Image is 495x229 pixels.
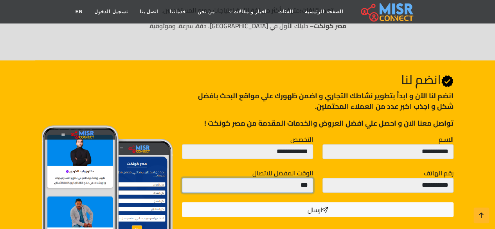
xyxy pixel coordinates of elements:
[192,4,221,19] a: من نحن
[361,2,413,22] img: main.misr_connect
[134,4,164,19] a: اتصل بنا
[221,4,272,19] a: اخبار و مقالات
[441,75,454,87] svg: Verified account
[182,202,453,217] button: ارسال
[314,20,347,32] strong: مصر كونكت
[182,90,453,112] p: انضم لنا اﻵن و ابدأ بتطوير نشاطك التجاري و اضمن ظهورك علي مواقع البحث بافضل شكل و اجذب اكبر عدد م...
[290,135,313,144] label: التخصص
[70,4,89,19] a: EN
[34,21,461,31] p: – دليلك الأول في [GEOGRAPHIC_DATA]، دقة، سرعة، وموثوقية.
[439,135,454,144] label: الاسم
[182,72,453,87] h2: انضم لنا
[182,118,453,128] p: تواصل معنا الان و احصل علي افضل العروض والخدمات المقدمة من مصر كونكت !
[424,168,454,178] label: رقم الهاتف
[234,8,266,15] span: اخبار و مقالات
[252,168,313,178] label: الوقت المفضل للاتصال
[88,4,133,19] a: تسجيل الدخول
[164,4,192,19] a: خدماتنا
[272,4,299,19] a: الفئات
[299,4,349,19] a: الصفحة الرئيسية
